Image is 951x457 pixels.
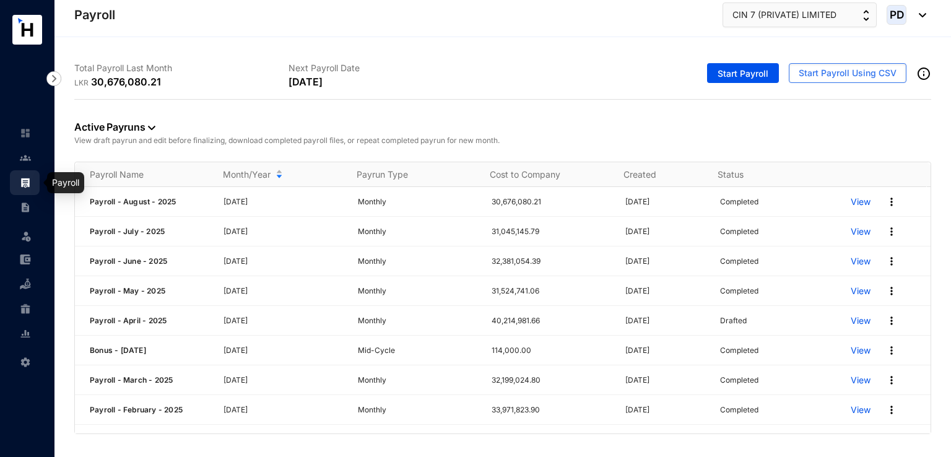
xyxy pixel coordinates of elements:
[224,255,342,268] p: [DATE]
[720,315,747,327] p: Drafted
[707,63,779,83] button: Start Payroll
[851,315,871,327] a: View
[20,357,31,368] img: settings-unselected.1febfda315e6e19643a1.svg
[10,321,40,346] li: Reports
[703,162,833,187] th: Status
[625,196,705,208] p: [DATE]
[358,433,477,446] p: Monthly
[732,8,836,22] span: CIN 7 (PRIVATE) LIMITED
[20,279,31,290] img: loan-unselected.d74d20a04637f2d15ab5.svg
[720,285,758,297] p: Completed
[224,404,342,416] p: [DATE]
[492,374,610,386] p: 32,199,024.80
[851,404,871,416] a: View
[625,404,705,416] p: [DATE]
[358,255,477,268] p: Monthly
[851,433,871,446] a: View
[90,316,167,325] span: Payroll - April - 2025
[74,62,289,74] p: Total Payroll Last Month
[20,303,31,315] img: gratuity-unselected.a8c340787eea3cf492d7.svg
[492,196,610,208] p: 30,676,080.21
[885,285,898,297] img: more.27664ee4a8faa814348e188645a3c1fc.svg
[358,196,477,208] p: Monthly
[625,225,705,238] p: [DATE]
[224,433,342,446] p: [DATE]
[74,121,155,133] a: Active Payruns
[74,6,115,24] p: Payroll
[885,255,898,268] img: more.27664ee4a8faa814348e188645a3c1fc.svg
[148,126,155,130] img: dropdown-black.8e83cc76930a90b1a4fdb6d089b7bf3a.svg
[358,344,477,357] p: Mid-Cycle
[851,196,871,208] a: View
[10,297,40,321] li: Gratuity
[625,433,705,446] p: [DATE]
[851,344,871,357] a: View
[720,255,758,268] p: Completed
[492,433,610,446] p: 32,787,759.83
[916,66,931,81] img: info-outined.c2a0bb1115a2853c7f4cb4062ec879bc.svg
[492,404,610,416] p: 33,971,823.90
[625,315,705,327] p: [DATE]
[720,374,758,386] p: Completed
[625,374,705,386] p: [DATE]
[90,375,173,385] span: Payroll - March - 2025
[358,374,477,386] p: Monthly
[74,134,931,147] p: View draft payrun and edit before finalizing, download completed payroll files, or repeat complet...
[720,433,758,446] p: Completed
[90,197,176,206] span: Payroll - August - 2025
[75,162,208,187] th: Payroll Name
[851,285,871,297] a: View
[223,168,271,181] span: Month/Year
[720,344,758,357] p: Completed
[10,247,40,272] li: Expenses
[913,13,926,17] img: dropdown-black.8e83cc76930a90b1a4fdb6d089b7bf3a.svg
[718,67,768,80] span: Start Payroll
[492,315,610,327] p: 40,214,981.66
[851,374,871,386] a: View
[720,404,758,416] p: Completed
[609,162,703,187] th: Created
[90,405,183,414] span: Payroll - February - 2025
[492,344,610,357] p: 114,000.00
[358,285,477,297] p: Monthly
[723,2,877,27] button: CIN 7 (PRIVATE) LIMITED
[475,162,608,187] th: Cost to Company
[885,374,898,386] img: more.27664ee4a8faa814348e188645a3c1fc.svg
[885,344,898,357] img: more.27664ee4a8faa814348e188645a3c1fc.svg
[91,74,161,89] p: 30,676,080.21
[46,71,61,86] img: nav-icon-right.af6afadce00d159da59955279c43614e.svg
[224,315,342,327] p: [DATE]
[224,225,342,238] p: [DATE]
[90,227,165,236] span: Payroll - July - 2025
[492,225,610,238] p: 31,045,145.79
[358,225,477,238] p: Monthly
[625,285,705,297] p: [DATE]
[851,225,871,238] a: View
[90,346,146,355] span: Bonus - [DATE]
[885,196,898,208] img: more.27664ee4a8faa814348e188645a3c1fc.svg
[851,255,871,268] a: View
[20,202,31,213] img: contract-unselected.99e2b2107c0a7dd48938.svg
[224,374,342,386] p: [DATE]
[492,255,610,268] p: 32,381,054.39
[20,128,31,139] img: home-unselected.a29eae3204392db15eaf.svg
[224,196,342,208] p: [DATE]
[20,254,31,265] img: expense-unselected.2edcf0507c847f3e9e96.svg
[342,162,475,187] th: Payrun Type
[799,67,897,79] span: Start Payroll Using CSV
[885,433,898,446] img: more.27664ee4a8faa814348e188645a3c1fc.svg
[289,62,503,74] p: Next Payroll Date
[90,286,165,295] span: Payroll - May - 2025
[20,230,32,242] img: leave-unselected.2934df6273408c3f84d9.svg
[20,177,31,188] img: payroll.289672236c54bbec4828.svg
[885,225,898,238] img: more.27664ee4a8faa814348e188645a3c1fc.svg
[492,285,610,297] p: 31,524,741.06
